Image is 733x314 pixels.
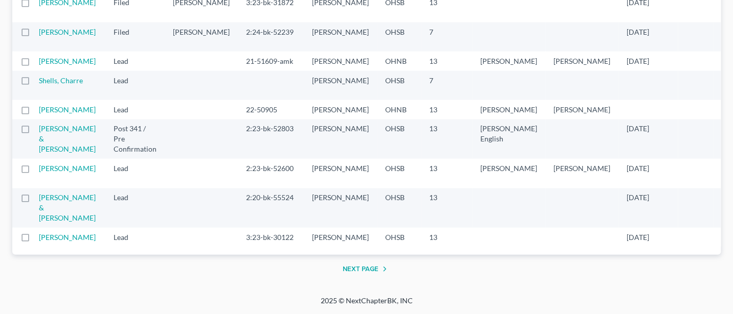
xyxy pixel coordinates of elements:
td: [PERSON_NAME] [545,100,618,119]
td: Lead [105,52,165,70]
td: 21-51609-amk [238,52,304,70]
td: 13 [421,100,472,119]
td: Lead [105,100,165,119]
td: [DATE] [618,52,678,70]
a: [PERSON_NAME] & [PERSON_NAME] [39,124,96,153]
td: [PERSON_NAME] [545,52,618,70]
td: Lead [105,188,165,228]
td: OHNB [377,100,421,119]
td: 13 [421,159,472,188]
a: [PERSON_NAME] [39,164,96,173]
td: OHSB [377,228,421,247]
td: 13 [421,228,472,247]
a: [PERSON_NAME] [39,28,96,36]
td: [PERSON_NAME] [472,100,545,119]
td: 7 [421,22,472,52]
td: [DATE] [618,228,678,247]
td: Lead [105,228,165,247]
td: [PERSON_NAME] [304,71,377,100]
td: 22-50905 [238,100,304,119]
td: [PERSON_NAME] [304,228,377,247]
td: 3:23-bk-30122 [238,228,304,247]
td: [PERSON_NAME] [545,159,618,188]
td: [DATE] [618,22,678,52]
td: 2:24-bk-52239 [238,22,304,52]
td: OHSB [377,159,421,188]
td: OHNB [377,52,421,70]
td: 2:20-bk-55524 [238,188,304,228]
td: [DATE] [618,159,678,188]
td: OHSB [377,119,421,159]
td: [PERSON_NAME] [304,159,377,188]
td: 13 [421,188,472,228]
td: [PERSON_NAME] [472,52,545,70]
td: [PERSON_NAME] English [472,119,545,159]
a: [PERSON_NAME] [39,57,96,65]
td: [DATE] [618,188,678,228]
td: Post 341 / Pre Confirmation [105,119,165,159]
td: [PERSON_NAME] [165,22,238,52]
td: [PERSON_NAME] [304,188,377,228]
td: [PERSON_NAME] [472,159,545,188]
td: OHSB [377,71,421,100]
a: [PERSON_NAME] [39,233,96,241]
button: Next Page [343,263,391,275]
a: [PERSON_NAME] & [PERSON_NAME] [39,193,96,222]
a: Shells, Charre [39,76,83,85]
a: [PERSON_NAME] [39,105,96,114]
td: Filed [105,22,165,52]
td: Lead [105,159,165,188]
td: OHSB [377,22,421,52]
td: 13 [421,52,472,70]
td: [PERSON_NAME] [304,52,377,70]
td: 13 [421,119,472,159]
td: 2:23-bk-52803 [238,119,304,159]
td: 2:23-bk-52600 [238,159,304,188]
td: [PERSON_NAME] [304,119,377,159]
td: OHSB [377,188,421,228]
td: [DATE] [618,119,678,159]
div: 2025 © NextChapterBK, INC [75,296,658,314]
td: [PERSON_NAME] [304,22,377,52]
td: [PERSON_NAME] [304,100,377,119]
td: Lead [105,71,165,100]
td: 7 [421,71,472,100]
